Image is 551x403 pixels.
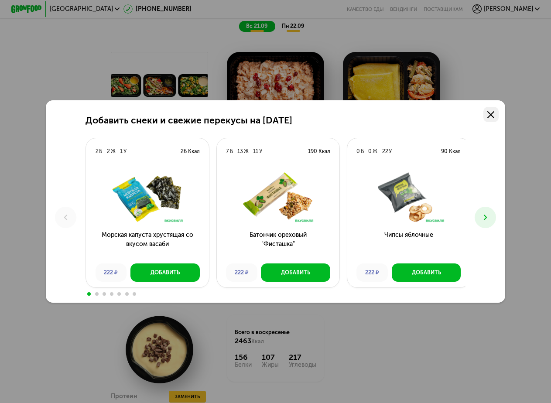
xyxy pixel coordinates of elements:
div: 26 Ккал [181,147,200,155]
div: У [389,147,392,155]
div: 0 [356,147,360,155]
div: 2 [96,147,99,155]
img: Морская капуста хрустящая со вкусом васаби [92,171,202,224]
div: 1 [120,147,123,155]
div: У [259,147,262,155]
div: 222 ₽ [356,263,388,282]
div: Б [99,147,102,155]
h2: Добавить снеки и свежие перекусы на [DATE] [86,115,292,126]
div: У [123,147,127,155]
div: Б [361,147,364,155]
div: 222 ₽ [226,263,257,282]
div: Ж [111,147,116,155]
div: 222 ₽ [96,263,127,282]
img: Батончик ореховый "Фисташка" [223,171,333,224]
div: Добавить [151,269,180,277]
div: 190 Ккал [308,147,330,155]
div: Ж [373,147,377,155]
img: Чипсы яблочные [353,171,464,224]
button: Добавить [392,263,461,282]
div: Ж [244,147,249,155]
div: 13 [237,147,243,155]
h3: Чипсы яблочные [347,230,470,258]
h3: Морская капуста хрустящая со вкусом васаби [86,230,209,258]
button: Добавить [261,263,330,282]
h3: Батончик ореховый "Фисташка" [217,230,339,258]
div: Добавить [412,269,441,277]
div: 0 [368,147,372,155]
div: 90 Ккал [441,147,461,155]
button: Добавить [130,263,200,282]
div: 2 [107,147,110,155]
div: 22 [382,147,388,155]
div: 7 [226,147,229,155]
div: 11 [253,147,258,155]
div: Добавить [281,269,310,277]
div: Б [230,147,233,155]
